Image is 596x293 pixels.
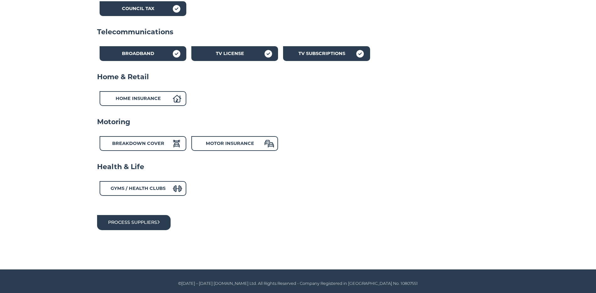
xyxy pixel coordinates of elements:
[116,96,161,101] strong: Home Insurance
[97,162,499,172] h4: Health & Life
[97,117,499,127] h4: Motoring
[216,51,244,56] strong: TV License
[206,141,254,146] strong: Motor Insurance
[191,46,278,61] div: TV License
[122,51,154,56] strong: Broadband
[99,280,498,287] p: ©[DATE] – [DATE] [DOMAIN_NAME] Ltd. All Rights Reserved - Company Registered in [GEOGRAPHIC_DATA]...
[100,46,186,61] div: Broadband
[100,1,186,16] div: Council Tax
[97,215,171,230] button: Process suppliers
[283,46,370,61] div: TV Subscriptions
[97,27,499,37] h4: Telecommunications
[122,6,154,11] strong: Council Tax
[100,136,186,151] div: Breakdown Cover
[298,51,345,56] strong: TV Subscriptions
[97,72,499,82] h4: Home & Retail
[191,136,278,151] div: Motor Insurance
[112,141,164,146] strong: Breakdown Cover
[100,181,186,196] div: Gyms / Health Clubs
[100,91,186,106] div: Home Insurance
[111,185,166,191] strong: Gyms / Health Clubs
